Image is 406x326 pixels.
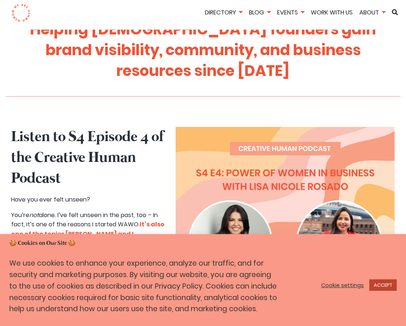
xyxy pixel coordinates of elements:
[357,8,388,17] a: About
[274,8,307,17] a: Events
[389,9,400,15] a: Search
[9,239,397,247] h5: 🍪 Cookies on Our Site 🍪
[369,279,397,291] a: ACCEPT
[11,4,30,22] img: logo
[11,211,158,229] span: alone. I’ve felt unseen in the past, too – In fact, it’s one of the reasons I started WAWO.
[29,211,39,219] span: not
[321,282,364,289] a: Cookie settings
[308,8,355,17] a: Work With Us
[9,258,280,315] p: We use cookies to enhance your experience, analyze our traffic, and for security and marketing pu...
[11,127,164,189] h2: Listen to S4 Episode 4 of the Creative Human Podcast
[11,211,29,219] span: You’re
[13,19,393,81] h1: Helping [DEMOGRAPHIC_DATA] founders gain brand visibility, community, and business resources sinc...
[246,8,273,19] li: Blog
[357,8,388,19] li: About
[202,8,245,17] a: Directory
[246,8,273,17] a: Blog
[11,195,90,204] span: Have you ever felt unseen?
[274,8,307,19] li: Events
[202,8,245,19] li: Directory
